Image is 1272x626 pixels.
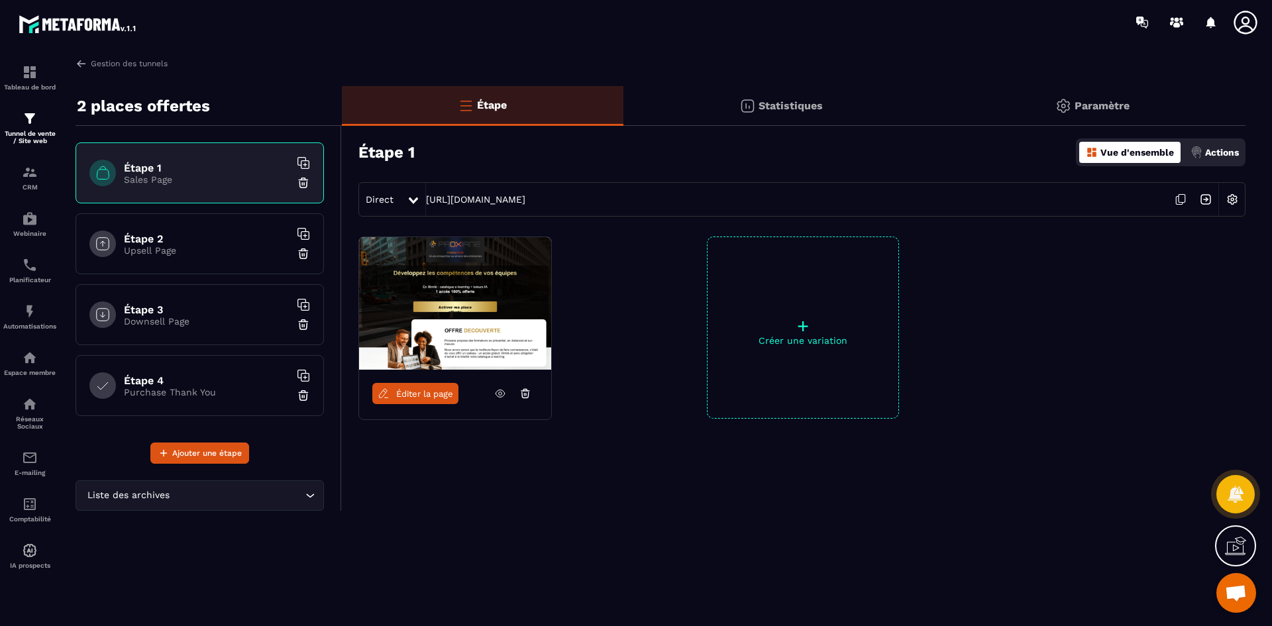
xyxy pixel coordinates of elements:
[739,98,755,114] img: stats.20deebd0.svg
[3,154,56,201] a: formationformationCRM
[366,194,394,205] span: Direct
[708,335,898,346] p: Créer une variation
[22,64,38,80] img: formation
[84,488,172,503] span: Liste des archives
[76,58,87,70] img: arrow
[297,176,310,189] img: trash
[172,488,302,503] input: Search for option
[19,12,138,36] img: logo
[22,303,38,319] img: automations
[396,389,453,399] span: Éditer la page
[372,383,458,404] a: Éditer la page
[22,396,38,412] img: social-network
[1193,187,1218,212] img: arrow-next.bcc2205e.svg
[1220,187,1245,212] img: setting-w.858f3a88.svg
[3,469,56,476] p: E-mailing
[458,97,474,113] img: bars-o.4a397970.svg
[3,515,56,523] p: Comptabilité
[1191,146,1202,158] img: actions.d6e523a2.png
[759,99,823,112] p: Statistiques
[77,93,210,119] p: 2 places offertes
[3,130,56,144] p: Tunnel de vente / Site web
[76,58,168,70] a: Gestion des tunnels
[3,386,56,440] a: social-networksocial-networkRéseaux Sociaux
[22,211,38,227] img: automations
[1075,99,1130,112] p: Paramètre
[3,101,56,154] a: formationformationTunnel de vente / Site web
[22,543,38,558] img: automations
[22,450,38,466] img: email
[3,440,56,486] a: emailemailE-mailing
[708,317,898,335] p: +
[297,389,310,402] img: trash
[124,174,290,185] p: Sales Page
[1216,573,1256,613] a: Ouvrir le chat
[3,230,56,237] p: Webinaire
[150,443,249,464] button: Ajouter une étape
[124,374,290,387] h6: Étape 4
[172,446,242,460] span: Ajouter une étape
[1205,147,1239,158] p: Actions
[22,164,38,180] img: formation
[359,237,551,370] img: image
[297,318,310,331] img: trash
[358,143,415,162] h3: Étape 1
[3,54,56,101] a: formationformationTableau de bord
[76,480,324,511] div: Search for option
[124,162,290,174] h6: Étape 1
[3,247,56,293] a: schedulerschedulerPlanificateur
[3,415,56,430] p: Réseaux Sociaux
[3,201,56,247] a: automationsautomationsWebinaire
[3,293,56,340] a: automationsautomationsAutomatisations
[124,233,290,245] h6: Étape 2
[22,350,38,366] img: automations
[3,340,56,386] a: automationsautomationsEspace membre
[3,83,56,91] p: Tableau de bord
[477,99,507,111] p: Étape
[3,183,56,191] p: CRM
[124,303,290,316] h6: Étape 3
[3,323,56,330] p: Automatisations
[3,276,56,284] p: Planificateur
[124,387,290,397] p: Purchase Thank You
[22,496,38,512] img: accountant
[297,247,310,260] img: trash
[3,562,56,569] p: IA prospects
[1055,98,1071,114] img: setting-gr.5f69749f.svg
[1086,146,1098,158] img: dashboard-orange.40269519.svg
[22,257,38,273] img: scheduler
[3,369,56,376] p: Espace membre
[124,245,290,256] p: Upsell Page
[22,111,38,127] img: formation
[124,316,290,327] p: Downsell Page
[426,194,525,205] a: [URL][DOMAIN_NAME]
[1100,147,1174,158] p: Vue d'ensemble
[3,486,56,533] a: accountantaccountantComptabilité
